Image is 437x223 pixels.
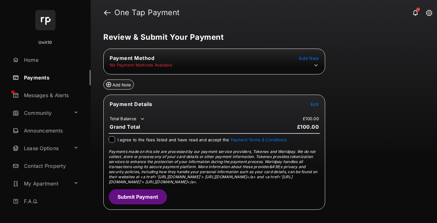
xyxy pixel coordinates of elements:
span: I agree to the fees listed and have read and accept the [118,137,287,142]
span: £100.00 [297,124,319,130]
td: No Payment Methods Available [109,62,173,68]
img: svg+xml;base64,PHN2ZyB4bWxucz0iaHR0cDovL3d3dy53My5vcmcvMjAwMC9zdmciIHdpZHRoPSI2NCIgaGVpZ2h0PSI2NC... [35,10,55,30]
button: Add Note [103,79,134,90]
a: Messages & Alerts [10,88,91,103]
a: My Apartment [10,176,71,191]
a: Community [10,105,71,120]
button: Edit [311,101,319,107]
h5: Review & Submit Your Payment [103,33,419,41]
button: I agree to the fees listed and have read and accept the [231,137,287,142]
td: £100.00 [302,116,319,121]
span: Payments made on this site are processed by our payment service providers, Tokenex and Worldpay. ... [109,149,317,184]
p: Unit10 [38,39,52,46]
a: Contact Property [10,158,91,173]
button: Submit Payment [109,189,167,204]
a: Home [10,52,91,67]
span: Grand Total [110,124,140,130]
button: Add New [299,55,319,61]
td: Total Balance [109,116,146,122]
a: F.A.Q. [10,194,91,209]
span: Payment Details [110,101,152,107]
strong: One Tap Payment [114,9,180,16]
a: Lease Options [10,141,71,156]
span: Payment Method [110,55,154,61]
a: Announcements [10,123,91,138]
a: Payments [10,70,91,85]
